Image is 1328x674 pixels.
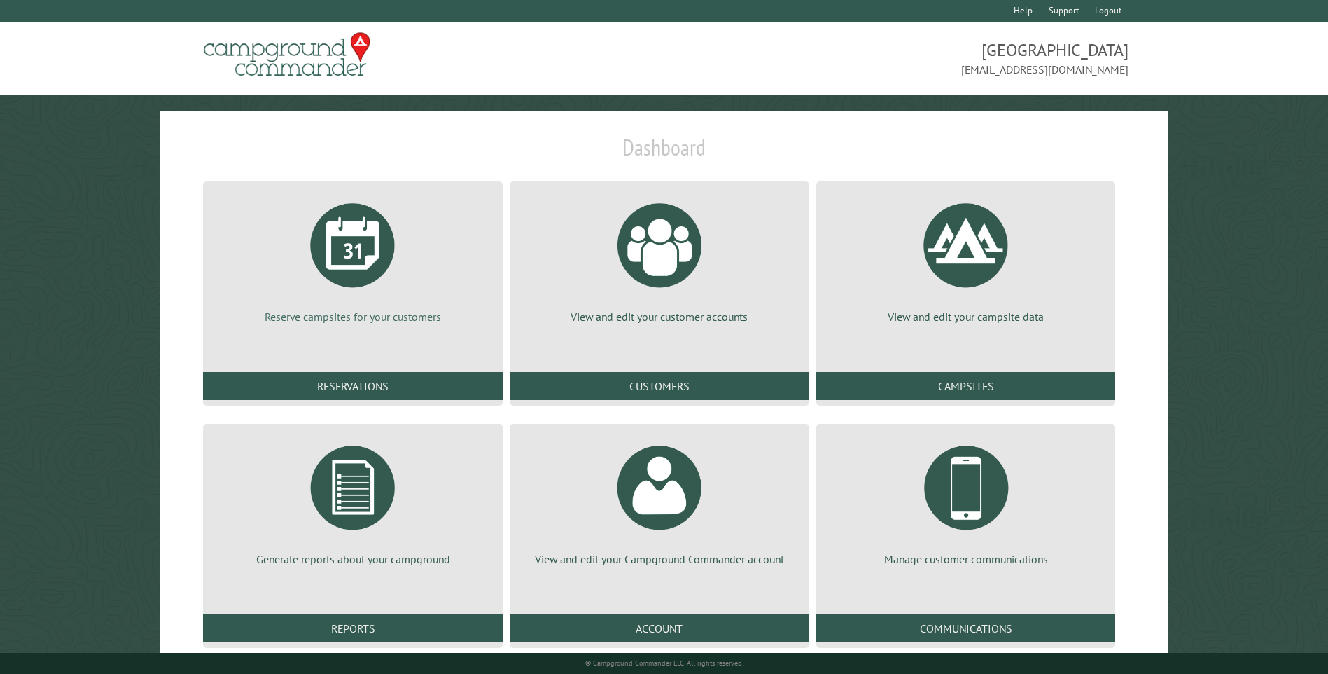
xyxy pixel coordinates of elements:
[526,193,792,324] a: View and edit your customer accounts
[220,551,486,567] p: Generate reports about your campground
[220,435,486,567] a: Generate reports about your campground
[585,659,743,668] small: © Campground Commander LLC. All rights reserved.
[200,134,1128,172] h1: Dashboard
[203,372,503,400] a: Reservations
[833,193,1099,324] a: View and edit your campsite data
[833,435,1099,567] a: Manage customer communications
[664,39,1128,78] span: [GEOGRAPHIC_DATA] [EMAIL_ADDRESS][DOMAIN_NAME]
[833,309,1099,324] p: View and edit your campsite data
[526,309,792,324] p: View and edit your customer accounts
[220,193,486,324] a: Reserve campsites for your customers
[816,372,1116,400] a: Campsites
[816,614,1116,642] a: Communications
[203,614,503,642] a: Reports
[510,372,809,400] a: Customers
[833,551,1099,567] p: Manage customer communications
[526,551,792,567] p: View and edit your Campground Commander account
[220,309,486,324] p: Reserve campsites for your customers
[526,435,792,567] a: View and edit your Campground Commander account
[200,27,375,82] img: Campground Commander
[510,614,809,642] a: Account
